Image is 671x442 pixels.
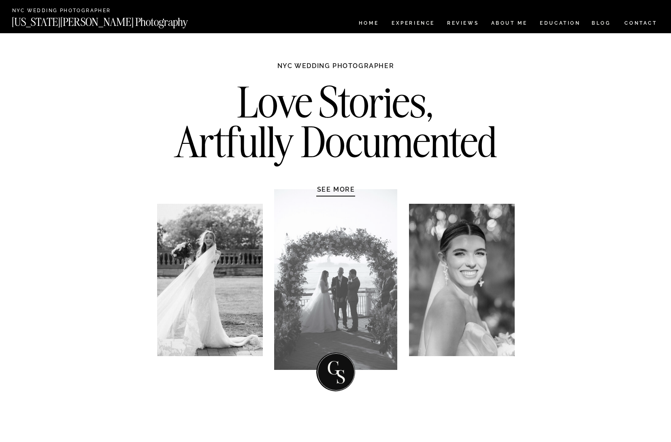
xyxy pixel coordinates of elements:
h1: NYC WEDDING PHOTOGRAPHER [260,62,412,78]
a: [US_STATE][PERSON_NAME] Photography [12,17,215,23]
a: SEE MORE [298,185,375,193]
a: Experience [392,21,434,28]
a: REVIEWS [447,21,477,28]
a: CONTACT [624,19,658,28]
a: ABOUT ME [491,21,528,28]
a: EDUCATION [539,21,582,28]
h2: Love Stories, Artfully Documented [166,82,506,167]
a: NYC Wedding Photographer [12,8,134,14]
a: HOME [357,21,380,28]
a: BLOG [592,21,611,28]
